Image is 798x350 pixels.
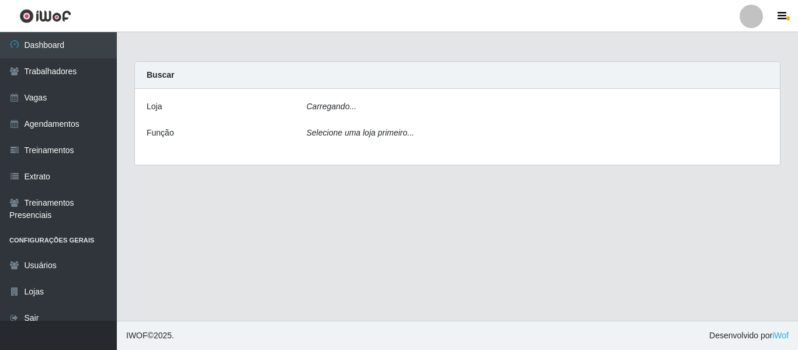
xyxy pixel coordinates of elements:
span: IWOF [126,331,148,340]
label: Função [147,127,174,139]
img: CoreUI Logo [19,9,71,23]
i: Selecione uma loja primeiro... [307,128,414,137]
span: Desenvolvido por [709,330,789,342]
label: Loja [147,101,162,113]
a: iWof [772,331,789,340]
strong: Buscar [147,70,174,79]
span: © 2025 . [126,330,174,342]
i: Carregando... [307,102,357,111]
